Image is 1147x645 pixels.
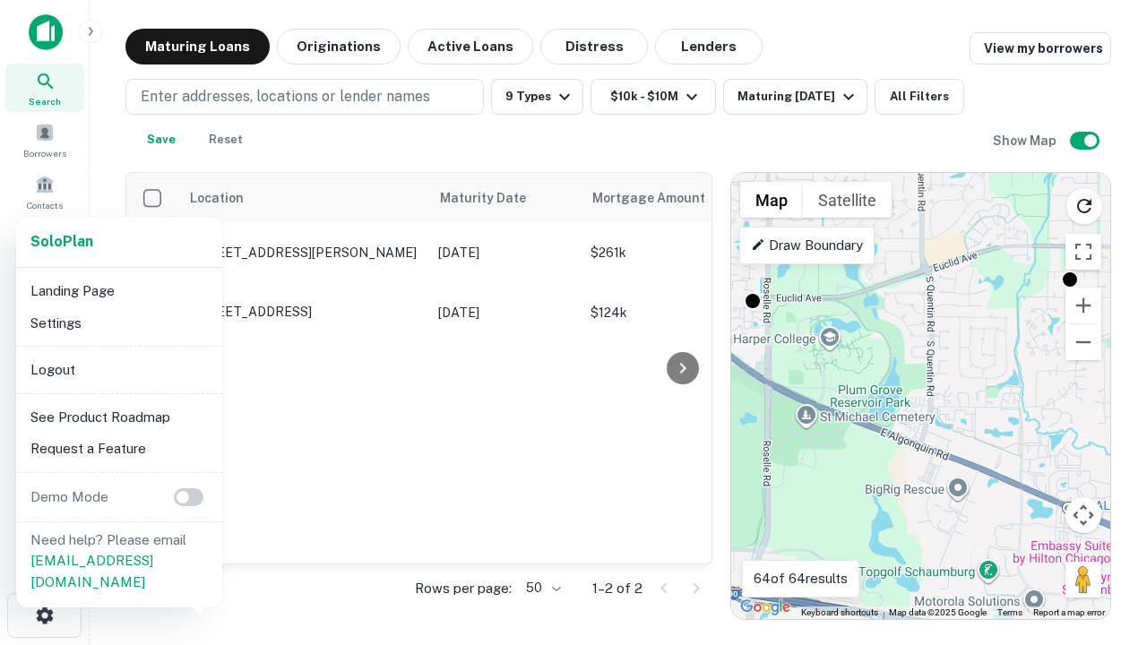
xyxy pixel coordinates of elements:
p: Need help? Please email [30,529,208,593]
li: Landing Page [23,275,215,307]
li: Settings [23,307,215,340]
a: SoloPlan [30,231,93,253]
a: [EMAIL_ADDRESS][DOMAIN_NAME] [30,553,153,589]
p: Demo Mode [23,486,116,508]
li: Request a Feature [23,433,215,465]
li: See Product Roadmap [23,401,215,434]
strong: Solo Plan [30,233,93,250]
iframe: Chat Widget [1057,444,1147,530]
li: Logout [23,354,215,386]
